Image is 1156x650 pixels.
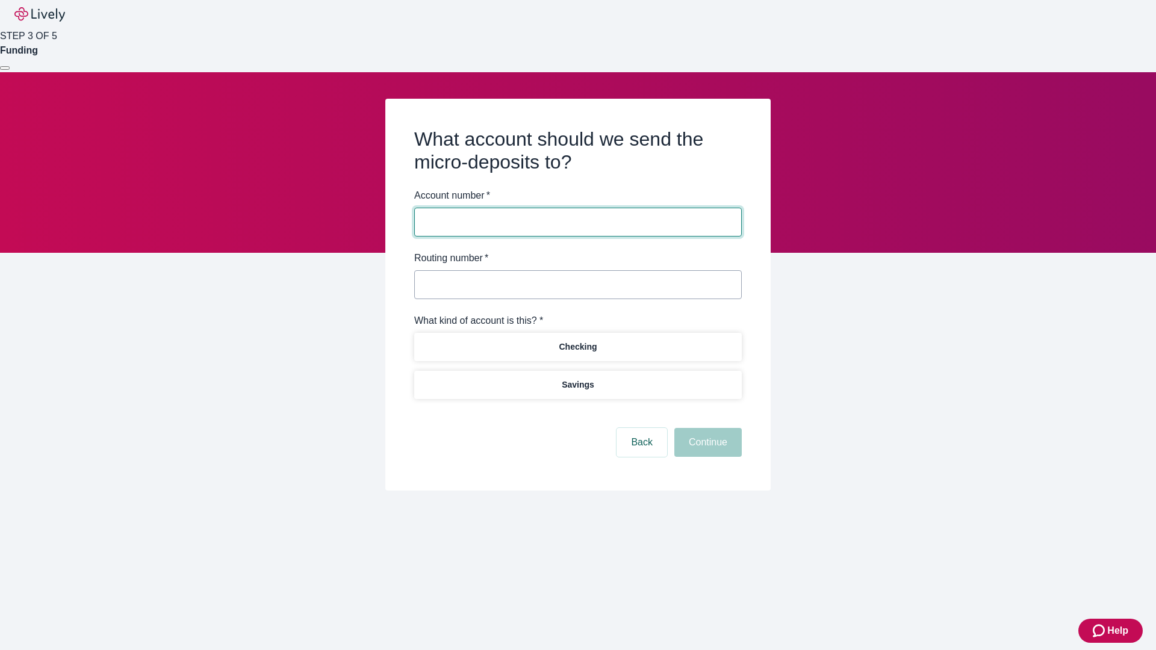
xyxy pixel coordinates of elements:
[414,188,490,203] label: Account number
[414,314,543,328] label: What kind of account is this? *
[414,333,742,361] button: Checking
[414,371,742,399] button: Savings
[414,128,742,174] h2: What account should we send the micro-deposits to?
[1107,624,1128,638] span: Help
[617,428,667,457] button: Back
[414,251,488,265] label: Routing number
[562,379,594,391] p: Savings
[1093,624,1107,638] svg: Zendesk support icon
[559,341,597,353] p: Checking
[1078,619,1143,643] button: Zendesk support iconHelp
[14,7,65,22] img: Lively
